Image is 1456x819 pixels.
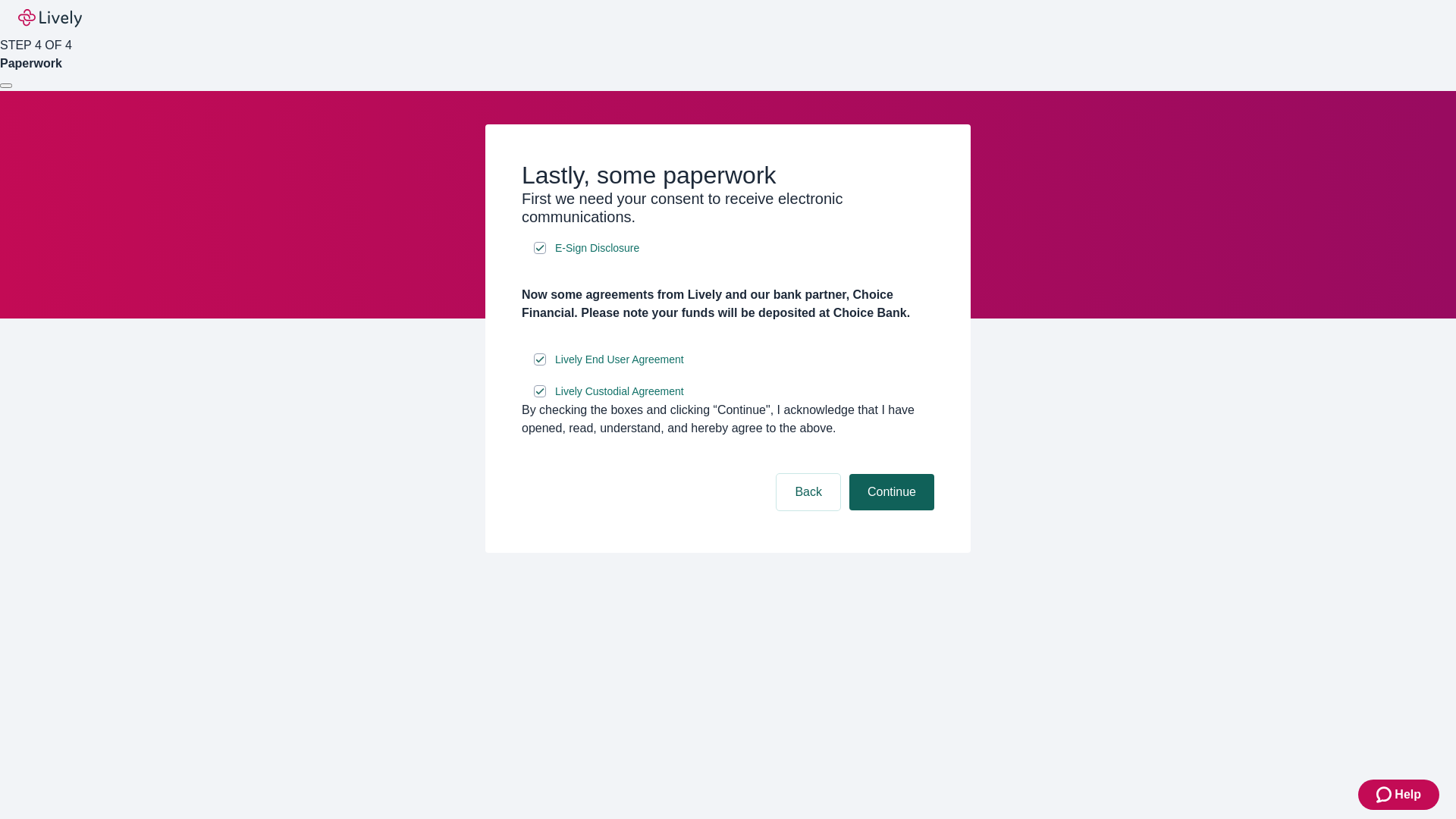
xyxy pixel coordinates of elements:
button: Zendesk support iconHelp [1358,780,1439,810]
img: Lively [18,9,82,27]
span: Lively Custodial Agreement [555,384,684,400]
svg: Zendesk support icon [1376,786,1395,804]
span: E-Sign Disclosure [555,240,639,256]
h4: Now some agreements from Lively and our bank partner, Choice Financial. Please note your funds wi... [522,286,934,322]
span: Lively End User Agreement [555,352,684,368]
button: Back [777,474,840,510]
a: e-sign disclosure document [552,382,687,401]
h2: Lastly, some paperwork [522,161,934,190]
h3: First we need your consent to receive electronic communications. [522,190,934,226]
button: Continue [849,474,934,510]
div: By checking the boxes and clicking “Continue", I acknowledge that I have opened, read, understand... [522,401,934,438]
a: e-sign disclosure document [552,350,687,369]
span: Help [1395,786,1421,804]
a: e-sign disclosure document [552,239,642,258]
